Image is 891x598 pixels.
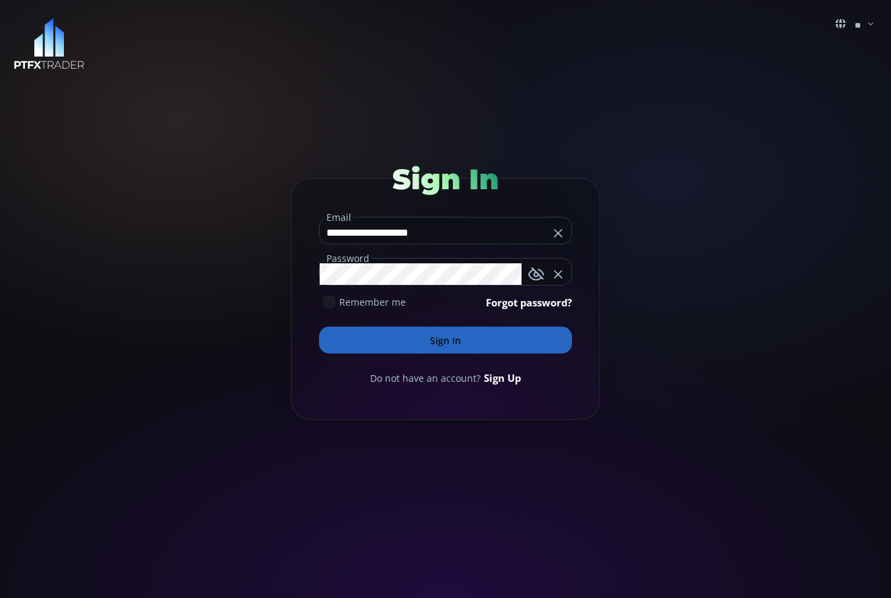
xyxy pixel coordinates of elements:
[319,327,572,354] button: Sign In
[339,295,406,309] span: Remember me
[486,295,572,310] a: Forgot password?
[484,370,521,385] a: Sign Up
[392,162,499,197] span: Sign In
[319,370,572,385] div: Do not have an account?
[13,18,85,70] img: LOGO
